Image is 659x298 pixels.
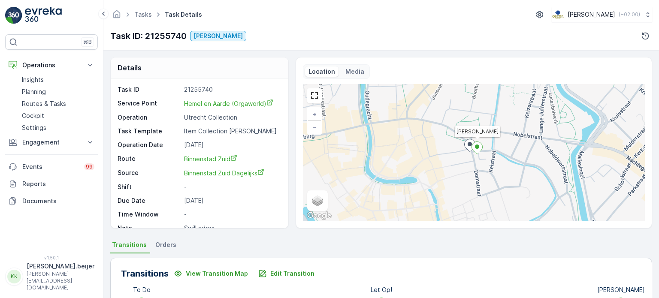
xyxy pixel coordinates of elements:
[112,241,147,249] span: Transitions
[121,267,169,280] p: Transitions
[86,163,93,170] p: 99
[184,169,264,177] span: Binnenstad Zuid Dagelijks
[184,99,279,108] a: Hemel en Aarde (Orgaworld)
[597,286,645,294] p: [PERSON_NAME]
[305,210,333,221] img: Google
[7,270,21,283] div: KK
[22,111,44,120] p: Cockpit
[371,286,392,294] p: Let Op!
[118,183,181,191] p: Shift
[22,163,79,171] p: Events
[308,191,327,210] a: Layers
[22,61,81,69] p: Operations
[552,7,652,22] button: [PERSON_NAME](+02:00)
[5,193,98,210] a: Documents
[5,262,98,291] button: KK[PERSON_NAME].beijer[PERSON_NAME][EMAIL_ADDRESS][DOMAIN_NAME]
[308,67,335,76] p: Location
[193,32,243,40] p: [PERSON_NAME]
[134,11,152,18] a: Tasks
[308,108,321,121] a: Zoom In
[568,10,615,19] p: [PERSON_NAME]
[186,269,248,278] p: View Transition Map
[270,269,314,278] p: Edit Transition
[110,30,187,42] p: Task ID: 21255740
[5,175,98,193] a: Reports
[22,99,66,108] p: Routes & Tasks
[5,7,22,24] img: logo
[22,123,46,132] p: Settings
[190,31,246,41] button: Geen Afval
[18,110,98,122] a: Cockpit
[118,196,181,205] p: Due Date
[155,241,176,249] span: Orders
[184,210,279,219] p: -
[118,99,181,108] p: Service Point
[184,169,279,178] a: Binnenstad Zuid Dagelijks
[25,7,62,24] img: logo_light-DOdMpM7g.png
[305,210,333,221] a: Open this area in Google Maps (opens a new window)
[118,154,181,163] p: Route
[184,127,279,135] p: Item Collection [PERSON_NAME]
[184,141,279,149] p: [DATE]
[184,183,279,191] p: -
[184,224,279,241] p: Swill adres - [GEOGRAPHIC_DATA]
[22,87,46,96] p: Planning
[22,138,81,147] p: Engagement
[118,63,142,73] p: Details
[118,141,181,149] p: Operation Date
[345,67,364,76] p: Media
[18,98,98,110] a: Routes & Tasks
[184,155,237,163] span: Binnenstad Zuid
[133,286,151,294] p: To Do
[308,89,321,102] a: View Fullscreen
[22,75,44,84] p: Insights
[83,39,92,45] p: ⌘B
[169,267,253,280] button: View Transition Map
[5,57,98,74] button: Operations
[184,113,279,122] p: Utrecht Collection
[22,197,94,205] p: Documents
[18,74,98,86] a: Insights
[118,224,181,241] p: Note
[118,210,181,219] p: Time Window
[27,271,94,291] p: [PERSON_NAME][EMAIL_ADDRESS][DOMAIN_NAME]
[184,100,273,107] span: Hemel en Aarde (Orgaworld)
[5,134,98,151] button: Engagement
[18,122,98,134] a: Settings
[552,10,564,19] img: basis-logo_rgb2x.png
[27,262,94,271] p: [PERSON_NAME].beijer
[118,127,181,135] p: Task Template
[184,85,279,94] p: 21255740
[308,121,321,134] a: Zoom Out
[253,267,320,280] button: Edit Transition
[18,86,98,98] a: Planning
[118,113,181,122] p: Operation
[163,10,204,19] span: Task Details
[118,169,181,178] p: Source
[22,180,94,188] p: Reports
[619,11,640,18] p: ( +02:00 )
[184,196,279,205] p: [DATE]
[5,158,98,175] a: Events99
[112,13,121,20] a: Homepage
[184,154,279,163] a: Binnenstad Zuid
[313,111,317,118] span: +
[5,255,98,260] span: v 1.50.1
[312,123,317,131] span: −
[118,85,181,94] p: Task ID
